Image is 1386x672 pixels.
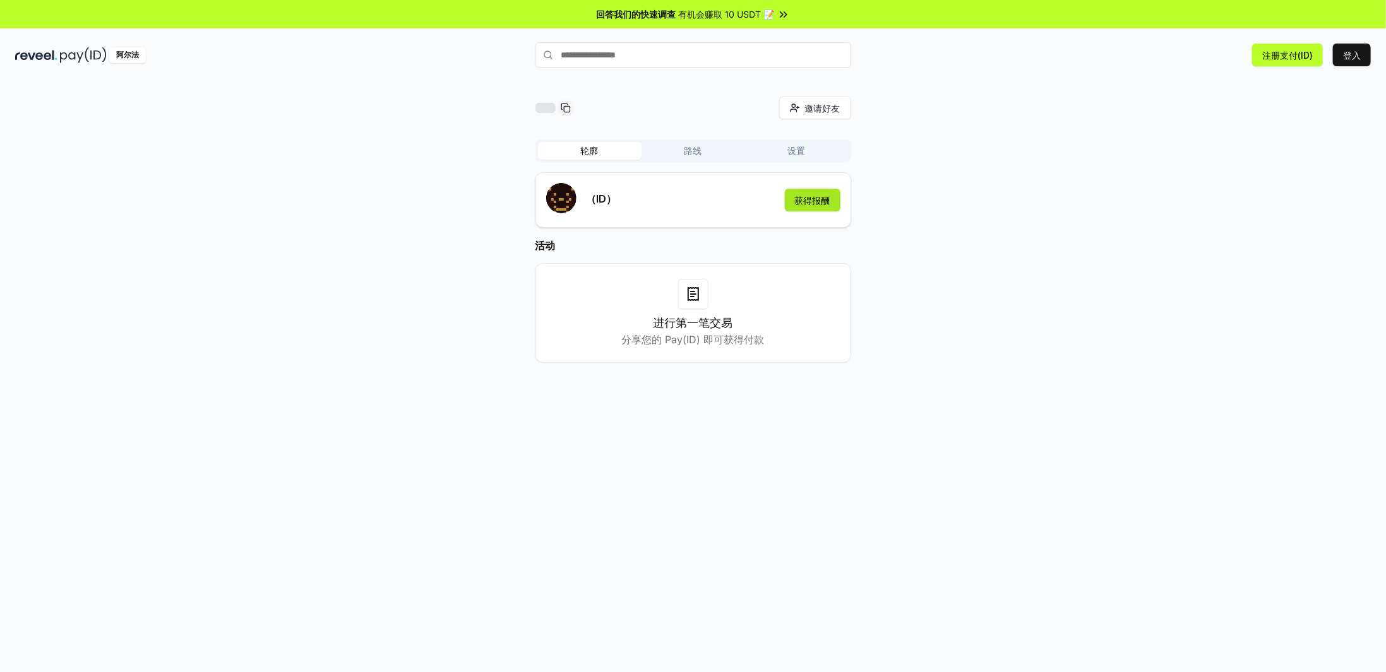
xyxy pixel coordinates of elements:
font: （ID） [587,192,617,205]
font: 邀请好友 [805,103,840,114]
font: 轮廓 [581,145,599,156]
button: 登入 [1333,44,1371,66]
font: 有机会赚取 10 USDT 📝 [679,9,775,20]
font: 分享您的 Pay(ID) 即可获得付款 [622,333,765,346]
font: 设置 [788,145,806,156]
button: 邀请好友 [779,97,851,119]
font: 注册支付(ID) [1262,50,1313,61]
font: 活动 [535,239,556,252]
img: 付款编号 [60,47,107,63]
font: 回答我们的快速调查 [597,9,676,20]
font: 路线 [684,145,702,156]
font: 阿尔法 [116,50,139,59]
button: 获得报酬 [785,189,840,211]
font: 获得报酬 [795,195,830,206]
button: 注册支付(ID) [1252,44,1323,66]
font: 进行第一笔交易 [654,316,733,329]
font: 登入 [1343,50,1361,61]
img: 揭示黑暗 [15,47,57,63]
